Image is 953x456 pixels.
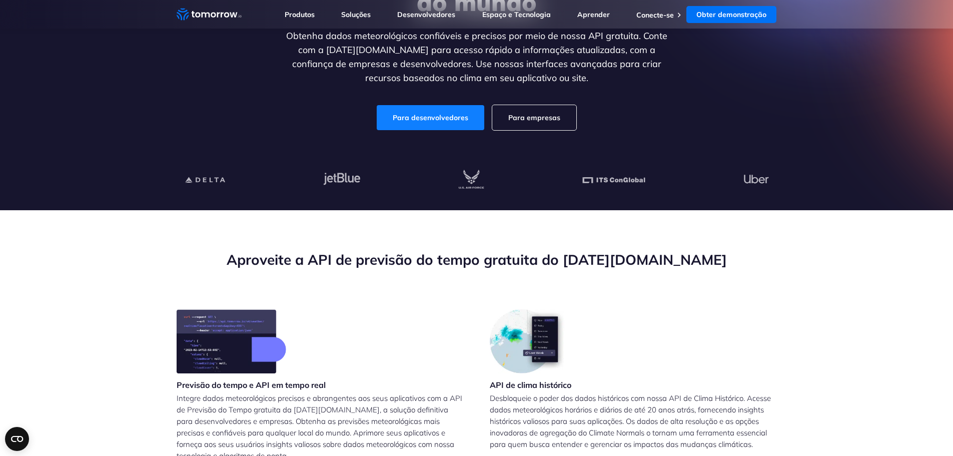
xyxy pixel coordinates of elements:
a: Aprender [577,10,610,19]
font: Para desenvolvedores [393,113,468,122]
font: Para empresas [508,113,560,122]
font: Desbloqueie o poder dos dados históricos com nossa API de Clima Histórico. Acesse dados meteoroló... [490,393,771,449]
font: API de clima histórico [490,380,571,390]
button: Open CMP widget [5,427,29,451]
a: Link para casa [177,7,242,22]
a: Produtos [285,10,315,19]
font: Obtenha dados meteorológicos confiáveis ​​e precisos por meio de nossa API gratuita. Conte com a ... [286,30,667,84]
font: Obter demonstração [696,10,766,19]
a: Espaço e Tecnologia [482,10,551,19]
font: Previsão do tempo e API em tempo real [177,380,326,390]
a: Obter demonstração [686,6,776,23]
a: Soluções [341,10,371,19]
a: Para empresas [492,105,576,130]
a: Conecte-se [636,11,674,20]
a: Para desenvolvedores [377,105,484,130]
a: Desenvolvedores [397,10,455,19]
font: Aproveite a API de previsão do tempo gratuita do [DATE][DOMAIN_NAME] [227,251,727,268]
